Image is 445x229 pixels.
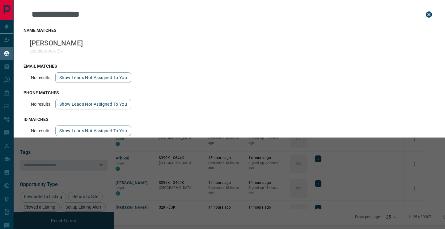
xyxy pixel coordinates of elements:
p: No results. [31,75,52,80]
h3: id matches [23,117,435,122]
p: No results. [31,102,52,107]
h3: name matches [23,28,435,33]
p: No results. [31,128,52,133]
p: [PERSON_NAME] [30,39,83,47]
p: claudiatoocxx@x [30,49,83,53]
button: show leads not assigned to you [55,72,131,83]
button: close search bar [423,8,435,21]
button: show leads not assigned to you [55,99,131,109]
h3: email matches [23,64,435,69]
button: show leads not assigned to you [55,125,131,136]
h3: phone matches [23,90,435,95]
